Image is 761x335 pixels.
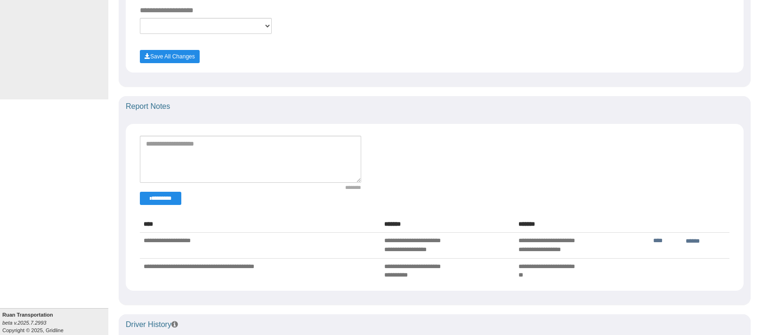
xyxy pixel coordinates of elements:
[2,312,53,318] b: Ruan Transportation
[119,314,751,335] div: Driver History
[2,311,108,334] div: Copyright © 2025, Gridline
[140,192,181,205] button: Change Filter Options
[119,96,751,117] div: Report Notes
[2,320,46,326] i: beta v.2025.7.2993
[140,50,200,63] button: Save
